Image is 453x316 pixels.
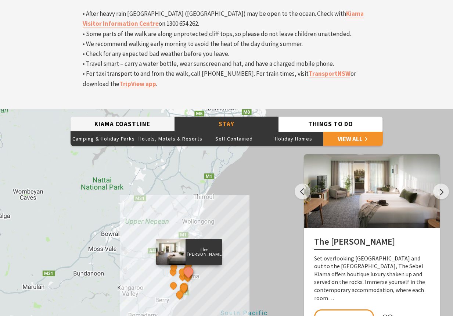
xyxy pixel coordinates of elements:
p: The [PERSON_NAME] [186,246,222,258]
button: Previous [295,184,310,199]
a: TripView app [119,80,156,88]
button: See detail about EagleView Park [169,281,178,290]
a: View All [323,131,383,146]
button: Hotels, Motels & Resorts [137,131,204,146]
button: See detail about Jamberoo Valley Farm Cottages [168,267,177,277]
button: See detail about Bikini Surf Beach Kiama [183,269,193,278]
button: Self Contained [204,131,264,146]
button: Kiama Coastline [71,117,175,132]
button: See detail about The Sebel Kiama [181,264,195,278]
button: See detail about Cicada Luxury Camping [177,267,187,277]
p: • After heavy rain [GEOGRAPHIC_DATA] ([GEOGRAPHIC_DATA]) may be open to the ocean. Check with on ... [83,9,371,89]
button: See detail about Jamberoo Pub and Saleyard Motel [169,262,179,272]
button: Stay [175,117,278,132]
button: Next [433,184,449,199]
button: Things To Do [278,117,382,132]
button: See detail about Werri Beach Holiday Park [179,283,189,292]
button: Camping & Holiday Parks [71,131,137,146]
h2: The [PERSON_NAME] [314,237,429,250]
a: TransportNSW [309,70,350,78]
p: Set overlooking [GEOGRAPHIC_DATA] and out to the [GEOGRAPHIC_DATA], The Sebel Kiama offers boutiq... [314,255,429,302]
button: See detail about Discovery Parks - Gerroa [175,290,184,299]
button: Holiday Homes [264,131,323,146]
